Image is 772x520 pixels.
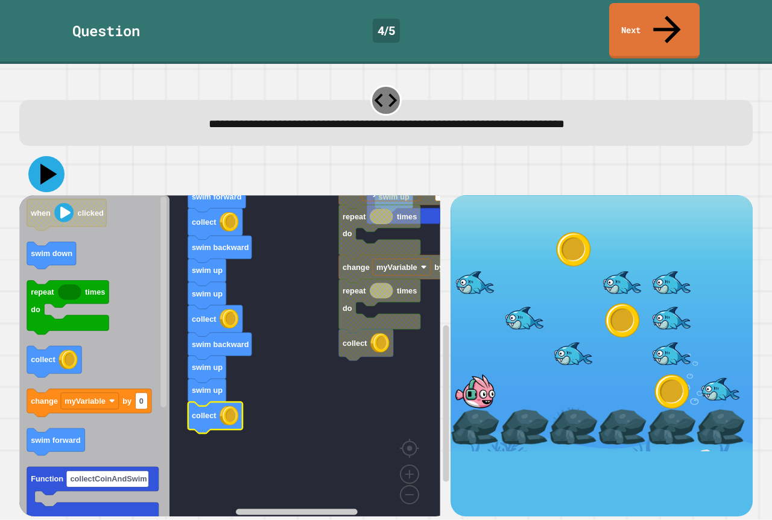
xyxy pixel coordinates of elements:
text: collect [192,412,217,421]
a: Next [609,3,700,58]
div: Blockly Workspace [19,195,451,516]
text: swim up [192,386,223,395]
text: do [343,230,352,239]
div: Question [72,20,140,42]
div: 4 / 5 [373,19,400,43]
text: collect [31,356,55,365]
text: swim forward [192,192,242,201]
text: change [343,263,370,272]
text: swim forward [31,436,81,445]
text: when [30,208,51,218]
text: myVariable [65,397,106,406]
text: 0 [139,397,144,406]
text: collectCoinAndSwim [70,475,147,484]
text: swim up [192,363,223,372]
text: times [397,286,417,295]
text: collect [192,315,217,324]
text: repeat [343,212,366,221]
text: myVariable [376,263,417,272]
text: Function [31,475,63,484]
text: do [343,304,352,313]
text: swim up [192,266,223,275]
text: swim up [192,289,223,298]
text: times [397,212,417,221]
text: by [122,397,132,406]
text: change [31,397,58,406]
text: swim down [31,249,72,258]
text: do [31,305,40,315]
text: clicked [78,208,104,218]
text: repeat [343,286,366,295]
text: repeat [31,288,54,297]
text: by [434,263,444,272]
text: collect [343,339,367,348]
text: swim backward [192,243,249,252]
text: collect [192,218,217,227]
text: swim backward [192,340,249,349]
text: times [85,288,105,297]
